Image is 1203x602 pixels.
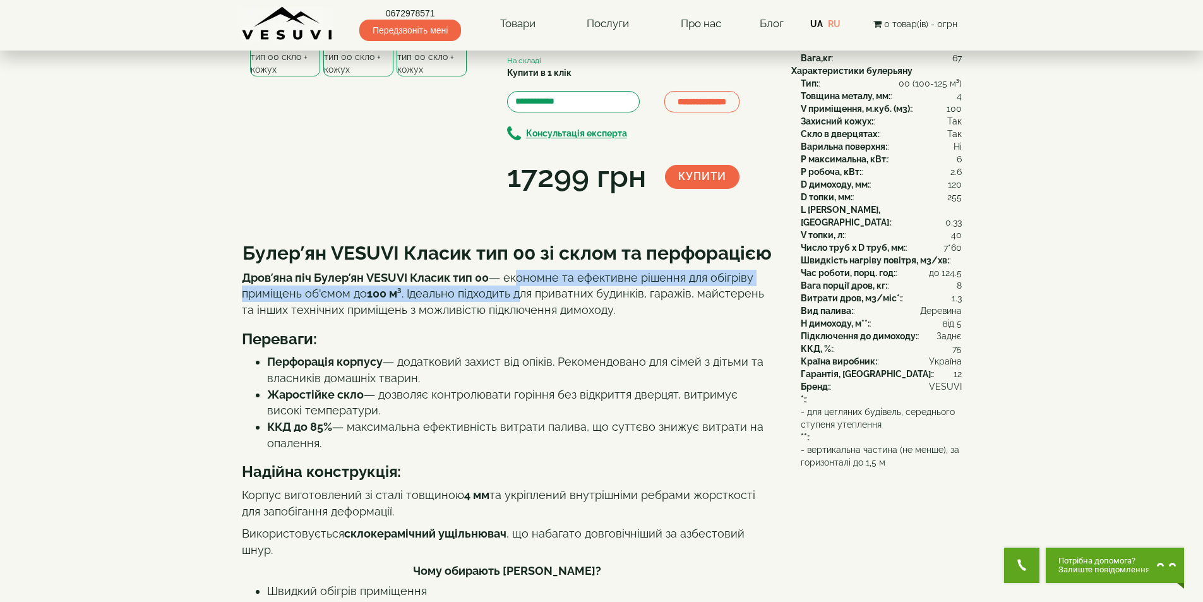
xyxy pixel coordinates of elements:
[957,153,962,166] span: 6
[801,406,962,431] span: - для цегляних будівель, середнього ступеня утеплення
[945,216,962,229] span: 0.33
[397,25,467,76] img: Булер'ян VESUVI classic тип 00 скло + кожух
[801,382,830,392] b: Бренд:
[801,91,890,101] b: Товщина металу, мм:
[929,355,962,368] span: Україна
[801,280,887,291] b: Вага порції дров, кг:
[947,115,962,128] span: Так
[801,205,891,227] b: L [PERSON_NAME], [GEOGRAPHIC_DATA]:
[801,254,962,267] div: :
[947,191,962,203] span: 255
[507,56,541,65] small: На складі
[952,292,962,304] span: 1.3
[801,230,844,240] b: V топки, л:
[1058,557,1150,565] span: Потрібна допомога?
[267,355,383,368] strong: Перфорація корпусу
[267,388,364,401] strong: Жаростійке скло
[801,116,873,126] b: Захисний кожух:
[801,192,853,202] b: D топки, мм:
[948,178,962,191] span: 120
[488,9,548,39] a: Товари
[937,330,962,342] span: Заднє
[801,178,962,191] div: :
[801,344,833,354] b: ККД, %:
[801,141,887,152] b: Варильна поверхня:
[668,9,734,39] a: Про нас
[242,330,317,348] b: Переваги:
[947,102,962,115] span: 100
[801,306,853,316] b: Вид палива:
[344,527,506,540] strong: склокерамічний ущільнювач
[359,20,461,41] span: Передзвоніть мені
[242,270,772,318] p: — економне та ефективне рішення для обігріву приміщень об'ємом до . Ідеально підходить для приват...
[957,90,962,102] span: 4
[801,267,962,279] div: :
[801,331,918,341] b: Підключення до димоходу:
[801,179,870,190] b: D димоходу, мм:
[801,292,962,304] div: :
[267,387,772,419] li: — дозволяє контролювати горіння без відкриття дверцят, витримує високі температури.
[950,166,962,178] span: 2.6
[957,279,962,292] span: 8
[801,128,962,140] div: :
[267,583,772,599] li: Швидкий обігрів приміщення
[507,66,572,79] label: Купити в 1 клік
[250,25,320,76] img: Булер'ян VESUVI classic тип 00 скло + кожух
[952,342,962,355] span: 75
[929,267,950,279] span: до 12
[801,153,962,166] div: :
[947,128,962,140] span: Так
[267,420,332,433] strong: ККД до 85%
[801,52,962,64] div: :
[242,242,772,264] b: Булер’ян VESUVI Класик тип 00 зі склом та перфорацією
[242,462,401,481] b: Надійна конструкція:
[801,102,962,115] div: :
[267,354,772,386] li: — додатковий захист від опіків. Рекомендовано для сімей з дітьми та власників домашніх тварин.
[801,355,962,368] div: :
[242,6,333,41] img: content
[801,241,962,254] div: :
[1004,548,1039,583] button: Get Call button
[267,419,772,451] li: — максимальна ефективність витрати палива, що суттєво знижує витрати на опалення.
[801,393,962,406] div: :
[952,52,962,64] span: 67
[413,564,601,577] b: Чому обирають [PERSON_NAME]?
[801,140,962,153] div: :
[801,368,962,380] div: :
[810,19,823,29] a: UA
[242,271,489,284] strong: Дров’яна піч Булер’ян VESUVI Класик тип 00
[801,78,818,88] b: Тип:
[801,166,962,178] div: :
[801,129,879,139] b: Скло в дверцятах:
[801,342,962,355] div: :
[801,356,877,366] b: Країна виробник:
[801,53,832,63] b: Вага,кг
[884,19,957,29] span: 0 товар(ів) - 0грн
[323,25,393,76] img: Булер'ян VESUVI classic тип 00 скло + кожух
[801,154,888,164] b: P максимальна, кВт:
[954,368,962,380] span: 12
[801,191,962,203] div: :
[950,267,962,279] span: 4.5
[899,77,962,90] span: 00 (100-125 м³)
[801,279,962,292] div: :
[801,255,949,265] b: Швидкість нагріву повітря, м3/хв:
[954,140,962,153] span: Ні
[920,304,962,317] span: Деревина
[665,165,739,189] button: Купити
[801,304,962,317] div: :
[801,203,962,229] div: :
[1058,565,1150,574] span: Залиште повідомлення
[951,229,962,241] span: 40
[801,229,962,241] div: :
[801,77,962,90] div: :
[943,317,962,330] span: від 5
[828,19,841,29] a: RU
[801,115,962,128] div: :
[359,7,461,20] a: 0672978571
[760,17,784,30] a: Блог
[801,369,933,379] b: Гарантія, [GEOGRAPHIC_DATA]:
[526,129,627,139] b: Консультація експерта
[801,243,906,253] b: Число труб x D труб, мм:
[242,526,772,558] p: Використовується , що набагато довговічніший за азбестовий шнур.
